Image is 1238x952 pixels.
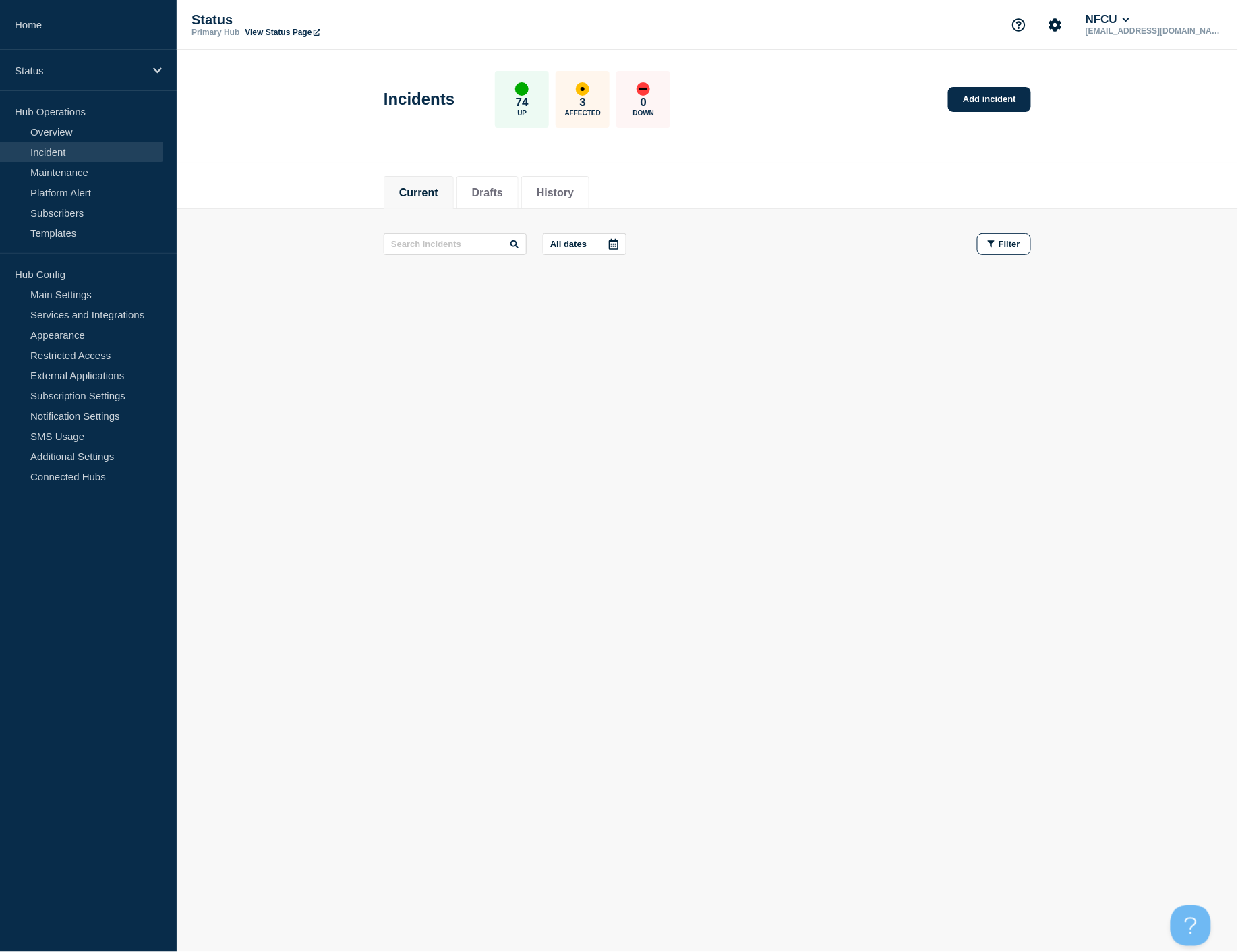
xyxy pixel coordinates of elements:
button: Support [1005,11,1033,39]
div: down [637,82,650,96]
button: Filter [977,233,1031,255]
p: Affected [565,109,601,117]
button: Drafts [472,187,503,199]
span: Filter [999,239,1020,249]
button: History [537,187,574,199]
p: Status [15,65,144,76]
p: 3 [580,96,586,109]
p: All dates [550,239,587,249]
input: Search incidents [384,233,527,255]
button: Account settings [1041,11,1069,39]
p: Status [191,12,461,28]
p: [EMAIL_ADDRESS][DOMAIN_NAME] [1083,26,1223,36]
button: All dates [543,233,626,255]
div: up [515,82,529,96]
iframe: Help Scout Beacon - Open [1171,905,1211,946]
h1: Incidents [384,90,454,109]
a: Add incident [948,87,1031,112]
button: Current [399,187,438,199]
p: Down [633,109,655,117]
p: 0 [641,96,647,109]
p: Primary Hub [191,28,239,37]
p: 74 [516,96,529,109]
div: affected [576,82,589,96]
a: View Status Page [245,28,320,37]
button: NFCU [1083,13,1133,26]
p: Up [517,109,527,117]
